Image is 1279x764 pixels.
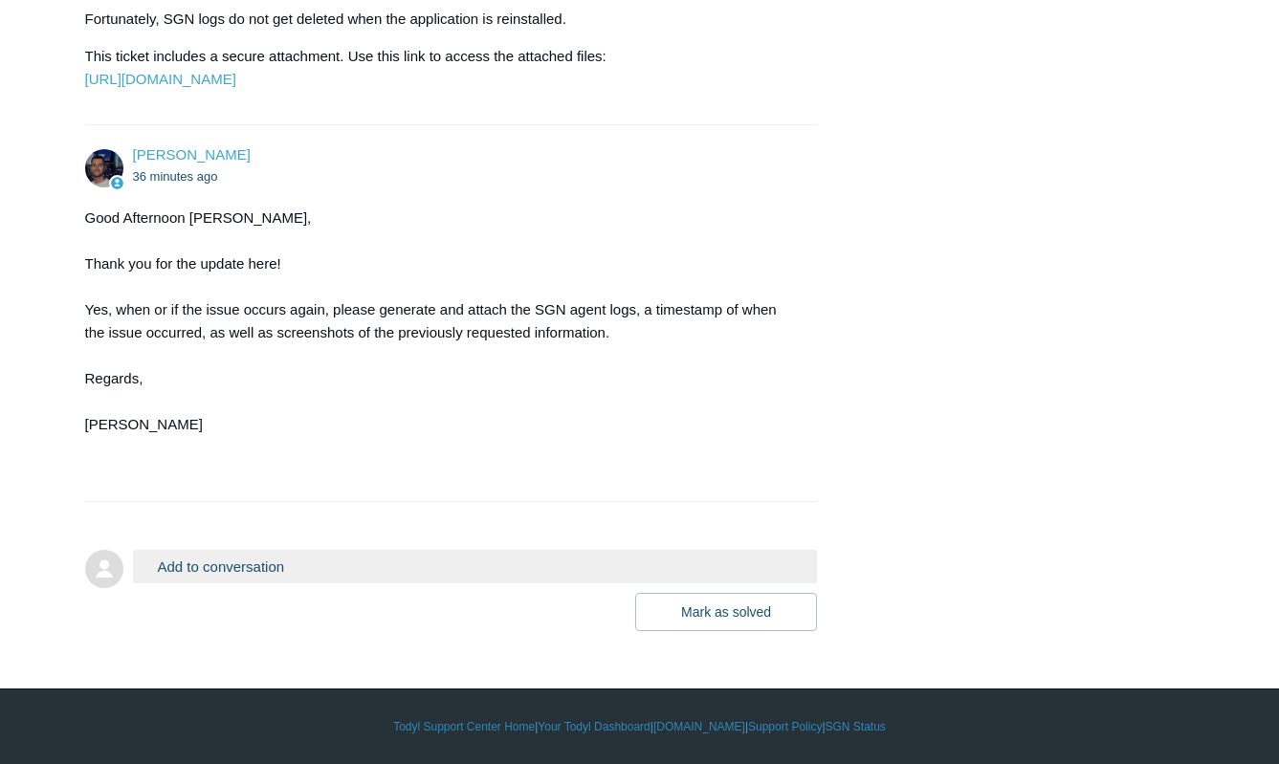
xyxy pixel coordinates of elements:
[133,550,818,583] button: Add to conversation
[85,45,799,91] p: This ticket includes a secure attachment. Use this link to access the attached files:
[748,718,822,735] a: Support Policy
[85,8,799,31] p: Fortunately, SGN logs do not get deleted when the application is reinstalled.
[653,718,745,735] a: [DOMAIN_NAME]
[393,718,535,735] a: Todyl Support Center Home
[133,146,251,163] a: [PERSON_NAME]
[826,718,886,735] a: SGN Status
[85,207,799,482] div: Good Afternoon [PERSON_NAME], Thank you for the update here! Yes, when or if the issue occurs aga...
[133,146,251,163] span: Connor Davis
[133,169,218,184] time: 08/13/2025, 15:19
[85,718,1195,735] div: | | | |
[538,718,650,735] a: Your Todyl Dashboard
[85,71,236,87] a: [URL][DOMAIN_NAME]
[635,593,817,631] button: Mark as solved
